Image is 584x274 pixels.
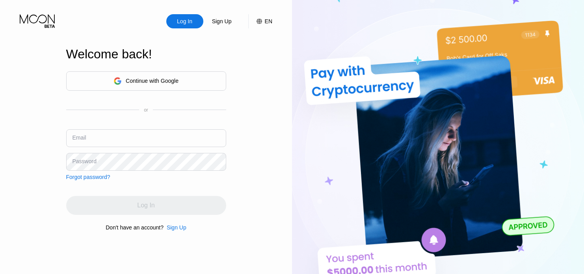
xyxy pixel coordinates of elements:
[73,134,86,141] div: Email
[66,71,226,91] div: Continue with Google
[265,18,272,24] div: EN
[73,158,97,164] div: Password
[164,224,186,231] div: Sign Up
[203,14,240,28] div: Sign Up
[176,17,193,25] div: Log In
[248,14,272,28] div: EN
[66,174,110,180] div: Forgot password?
[166,14,203,28] div: Log In
[126,78,179,84] div: Continue with Google
[106,224,164,231] div: Don't have an account?
[66,47,226,62] div: Welcome back!
[167,224,186,231] div: Sign Up
[211,17,232,25] div: Sign Up
[144,107,148,113] div: or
